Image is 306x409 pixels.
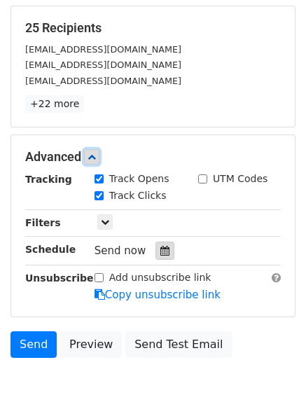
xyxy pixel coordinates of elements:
[25,60,181,70] small: [EMAIL_ADDRESS][DOMAIN_NAME]
[25,44,181,55] small: [EMAIL_ADDRESS][DOMAIN_NAME]
[25,149,281,165] h5: Advanced
[109,172,169,186] label: Track Opens
[95,244,146,257] span: Send now
[25,20,281,36] h5: 25 Recipients
[60,331,122,358] a: Preview
[125,331,232,358] a: Send Test Email
[25,174,72,185] strong: Tracking
[11,331,57,358] a: Send
[25,76,181,86] small: [EMAIL_ADDRESS][DOMAIN_NAME]
[25,272,94,284] strong: Unsubscribe
[109,270,211,285] label: Add unsubscribe link
[25,95,84,113] a: +22 more
[25,244,76,255] strong: Schedule
[236,342,306,409] iframe: Chat Widget
[213,172,267,186] label: UTM Codes
[95,289,221,301] a: Copy unsubscribe link
[109,188,167,203] label: Track Clicks
[25,217,61,228] strong: Filters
